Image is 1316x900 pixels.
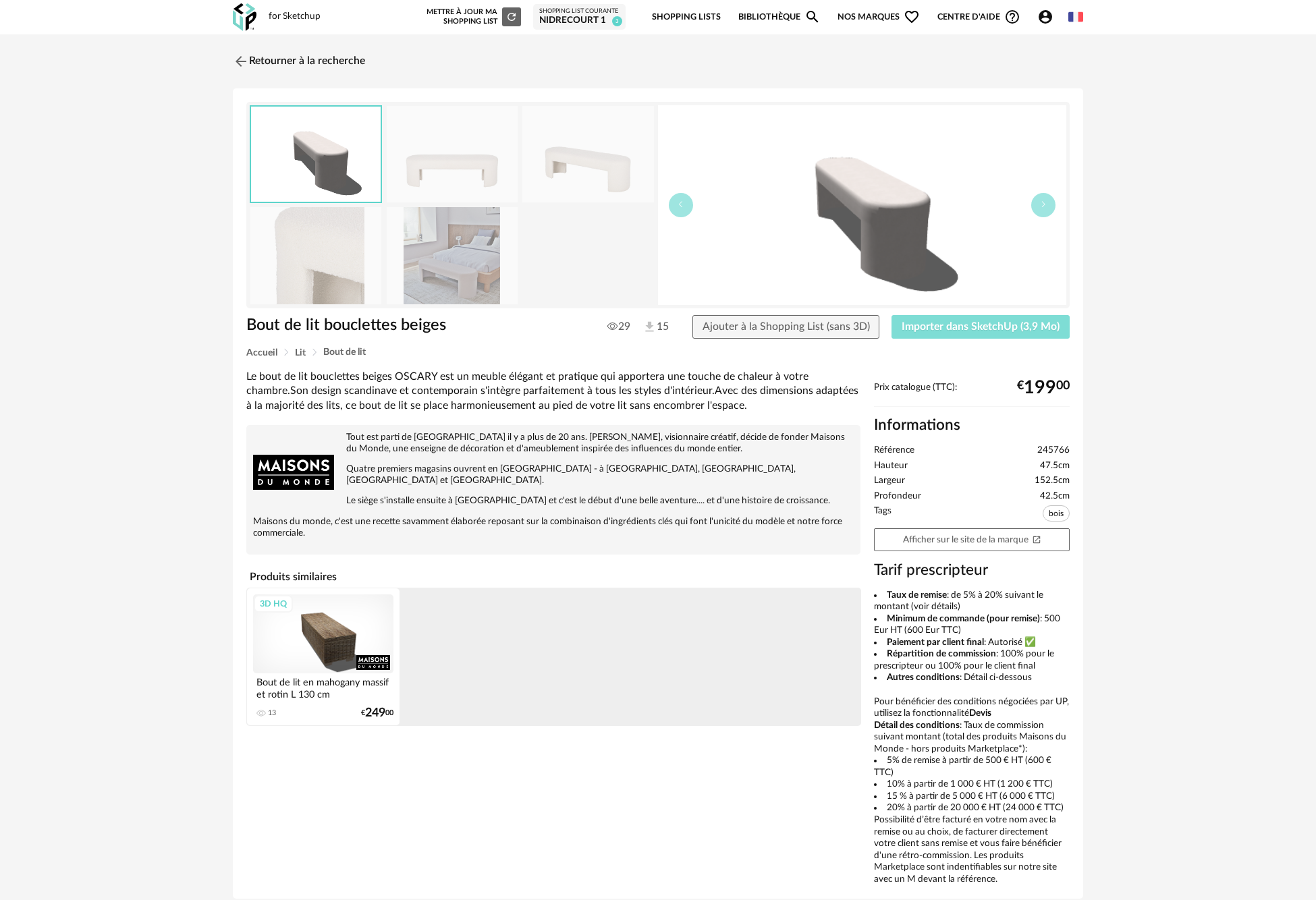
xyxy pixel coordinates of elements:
[874,490,921,503] span: Profondeur
[268,708,276,718] div: 13
[874,561,1070,580] h3: Tarif prescripteur
[874,755,1070,779] li: 5% de remise à partir de 500 € HT (600 € TTC)
[874,505,892,525] span: Tags
[874,779,1070,791] li: 10% à partir de 1 000 € HT (1 200 € TTC)
[1037,445,1070,457] span: 245766
[323,347,366,357] span: Bout de lit
[246,348,277,358] span: Accueil
[804,9,821,25] span: Magnify icon
[874,637,1070,649] li: : Autorisé ✅
[887,638,984,647] b: Paiement par client final
[1043,505,1070,522] span: bois
[703,321,870,332] span: Ajouter à la Shopping List (sans 3D)
[874,528,1070,552] a: Afficher sur le site de la marqueOpen In New icon
[1040,490,1070,503] span: 42.5cm
[1035,475,1070,487] span: 152.5cm
[522,106,653,202] img: bout-de-lit-bouclettes-beiges-1000-14-12-245766_4.jpg
[738,1,821,33] a: BibliothèqueMagnify icon
[1004,9,1020,25] span: Help Circle Outline icon
[253,516,854,539] p: Maisons du monde, c'est une recette savamment élaborée reposant sur la combinaison d'ingrédients ...
[874,445,914,457] span: Référence
[233,47,365,76] a: Retourner à la recherche
[253,432,854,455] p: Tout est parti de [GEOGRAPHIC_DATA] il y a plus de 20 ans. [PERSON_NAME], visionnaire créatif, dé...
[887,614,1040,623] b: Minimum de commande (pour remise)
[1068,9,1083,24] img: fr
[887,673,960,682] b: Autres conditions
[874,382,1070,407] div: Prix catalogue (TTC):
[1037,9,1053,25] span: Account Circle icon
[969,708,991,718] b: Devis
[251,107,381,202] img: thumbnail.png
[607,320,630,333] span: 29
[642,320,667,335] span: 15
[874,416,1070,435] h2: Informations
[233,53,249,69] img: svg+xml;base64,PHN2ZyB3aWR0aD0iMjQiIGhlaWdodD0iMjQiIHZpZXdCb3g9IjAgMCAyNCAyNCIgZmlsbD0ibm9uZSIgeG...
[887,590,947,600] b: Taux de remise
[1037,9,1060,25] span: Account Circle icon
[1040,460,1070,472] span: 47.5cm
[937,9,1020,25] span: Centre d'aideHelp Circle Outline icon
[247,588,400,725] a: 3D HQ Bout de lit en mahogany massif et rotin L 130 cm 13 €24900
[539,15,620,27] div: Nidrecourt 1
[874,791,1070,803] li: 15 % à partir de 5 000 € HT (6 000 € TTC)
[1017,383,1070,393] div: € 00
[904,9,920,25] span: Heart Outline icon
[539,7,620,27] a: Shopping List courante Nidrecourt 1 3
[874,460,908,472] span: Hauteur
[874,475,905,487] span: Largeur
[612,16,622,26] span: 3
[887,649,996,658] b: Répartition de commission
[246,315,582,336] h1: Bout de lit bouclettes beiges
[874,721,960,730] b: Détail des conditions
[246,347,1070,358] div: Breadcrumb
[642,320,657,334] img: Téléchargements
[902,321,1060,332] span: Importer dans SketchUp (3,9 Mo)
[874,590,1070,886] div: Pour bénéficier des conditions négociées par UP, utilisez la fonctionnalité : Taux de commission ...
[253,432,334,513] img: brand logo
[253,673,393,700] div: Bout de lit en mahogany massif et rotin L 130 cm
[1024,383,1056,393] span: 199
[361,708,393,718] div: € 00
[658,105,1066,305] img: thumbnail.png
[246,370,860,413] div: Le bout de lit bouclettes beiges OSCARY est un meuble élégant et pratique qui apportera une touch...
[387,106,518,202] img: bout-de-lit-bouclettes-beiges-1000-14-12-245766_1.jpg
[269,11,321,23] div: for Sketchup
[233,3,256,31] img: OXP
[692,315,880,339] button: Ajouter à la Shopping List (sans 3D)
[874,613,1070,637] li: : 500 Eur HT (600 Eur TTC)
[1032,534,1041,544] span: Open In New icon
[253,463,854,486] p: Quatre premiers magasins ouvrent en [GEOGRAPHIC_DATA] - à [GEOGRAPHIC_DATA], [GEOGRAPHIC_DATA], [...
[246,567,860,587] h4: Produits similaires
[365,708,385,718] span: 249
[254,595,293,613] div: 3D HQ
[874,648,1070,672] li: : 100% pour le prescripteur ou 100% pour le client final
[892,315,1070,339] button: Importer dans SketchUp (3,9 Mo)
[295,348,306,358] span: Lit
[250,207,381,304] img: bout-de-lit-bouclettes-beiges-1000-14-12-245766_5.jpg
[539,7,620,16] div: Shopping List courante
[838,1,920,33] span: Nos marques
[253,495,854,507] p: Le siège s'installe ensuite à [GEOGRAPHIC_DATA] et c'est le début d'une belle aventure.... et d'u...
[652,1,721,33] a: Shopping Lists
[424,7,521,26] div: Mettre à jour ma Shopping List
[505,13,518,20] span: Refresh icon
[874,590,1070,613] li: : de 5% à 20% suivant le montant (voir détails)
[874,672,1070,684] li: : Détail ci-dessous
[387,207,518,304] img: bout-de-lit-bouclettes-beiges-1000-14-12-245766_2.jpg
[874,802,1070,885] li: 20% à partir de 20 000 € HT (24 000 € TTC) Possibilité d’être facturé en votre nom avec la remise...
